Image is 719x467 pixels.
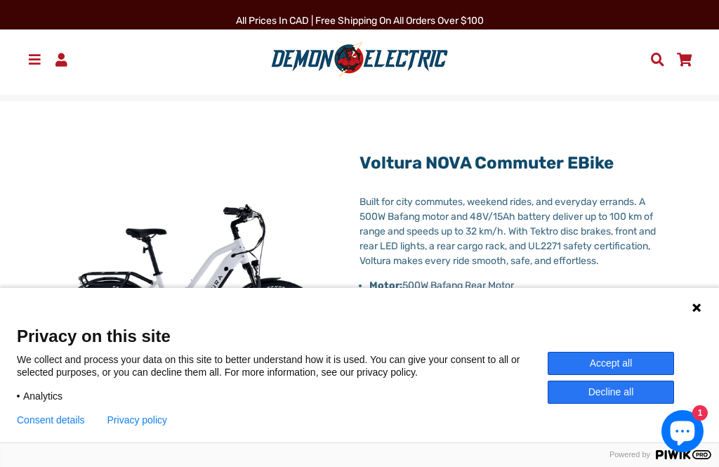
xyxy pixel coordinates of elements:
[266,41,453,78] img: Demon Electric logo
[369,279,402,291] strong: Motor:
[17,414,85,426] button: Consent details
[17,353,548,379] p: We collect and process your data on this site to better understand how it is used. You can give y...
[236,15,484,27] span: All Prices in CAD | Free shipping on all orders over $100
[23,390,62,402] span: Analytics
[17,326,702,346] span: Privacy on this site
[402,279,514,291] span: 500W Bafang Rear Motor
[548,381,674,404] button: Decline all
[657,410,708,456] inbox-online-store-chat: Shopify online store chat
[359,195,656,268] p: Built for city commutes, weekend rides, and everyday errands. A 500W Bafang motor and 48V/15Ah ba...
[604,450,656,459] span: Powered by
[359,153,614,173] a: Voltura NOVA Commuter eBike
[548,352,674,375] button: Accept all
[107,414,168,426] a: Privacy policy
